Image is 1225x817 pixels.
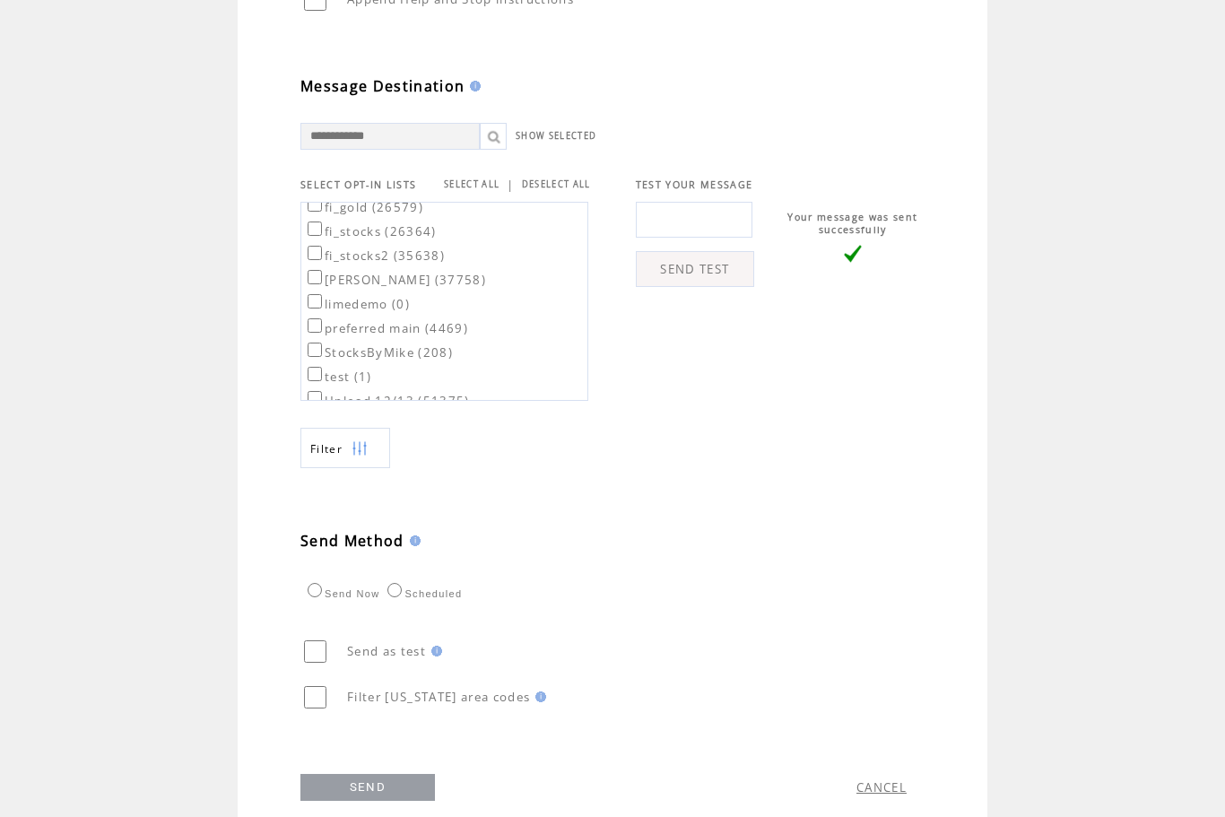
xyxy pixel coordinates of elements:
[300,179,416,192] span: SELECT OPT-IN LISTS
[304,224,437,240] label: fi_stocks (26364)
[530,692,546,703] img: help.gif
[308,295,322,309] input: limedemo (0)
[352,430,368,470] img: filters.png
[308,222,322,237] input: fi_stocks (26364)
[426,647,442,657] img: help.gif
[308,584,322,598] input: Send Now
[383,589,462,600] label: Scheduled
[304,273,486,289] label: [PERSON_NAME] (37758)
[308,343,322,358] input: StocksByMike (208)
[636,179,753,192] span: TEST YOUR MESSAGE
[300,775,435,802] a: SEND
[300,429,390,469] a: Filter
[522,179,591,191] a: DESELECT ALL
[465,82,481,92] img: help.gif
[787,212,917,237] span: Your message was sent successfully
[304,321,468,337] label: preferred main (4469)
[308,198,322,213] input: fi_gold (26579)
[347,690,530,706] span: Filter [US_STATE] area codes
[516,131,596,143] a: SHOW SELECTED
[304,345,453,361] label: StocksByMike (208)
[303,589,379,600] label: Send Now
[304,394,470,410] label: Upload 12/13 (51375)
[856,780,907,796] a: CANCEL
[308,271,322,285] input: [PERSON_NAME] (37758)
[304,297,410,313] label: limedemo (0)
[507,178,514,194] span: |
[300,532,404,552] span: Send Method
[387,584,402,598] input: Scheduled
[636,252,754,288] a: SEND TEST
[308,247,322,261] input: fi_stocks2 (35638)
[300,77,465,97] span: Message Destination
[310,442,343,457] span: Show filters
[304,369,372,386] label: test (1)
[844,246,862,264] img: vLarge.png
[404,536,421,547] img: help.gif
[308,368,322,382] input: test (1)
[347,644,426,660] span: Send as test
[304,200,423,216] label: fi_gold (26579)
[308,392,322,406] input: Upload 12/13 (51375)
[304,248,445,265] label: fi_stocks2 (35638)
[308,319,322,334] input: preferred main (4469)
[444,179,500,191] a: SELECT ALL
